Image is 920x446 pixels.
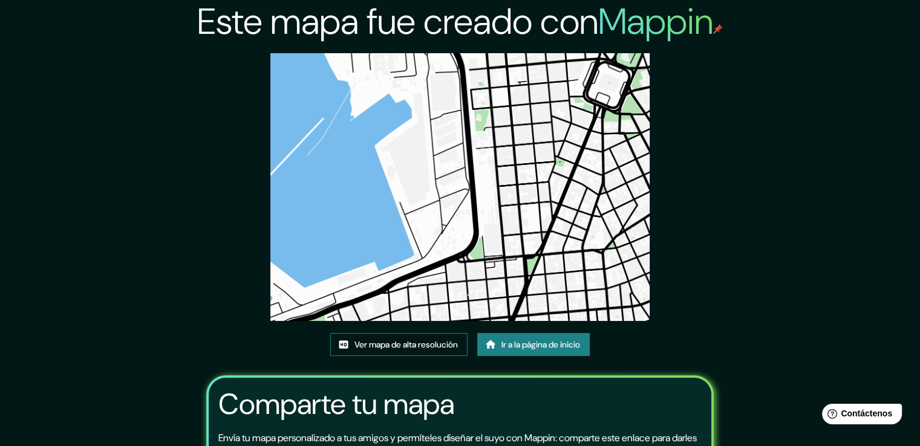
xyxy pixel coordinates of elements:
[270,53,649,321] img: created-map
[812,399,907,433] iframe: Lanzador de widgets de ayuda
[354,339,458,350] font: Ver mapa de alta resolución
[477,333,590,356] a: Ir a la página de inicio
[330,333,468,356] a: Ver mapa de alta resolución
[218,385,454,423] font: Comparte tu mapa
[713,24,723,34] img: pin de mapeo
[501,339,580,350] font: Ir a la página de inicio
